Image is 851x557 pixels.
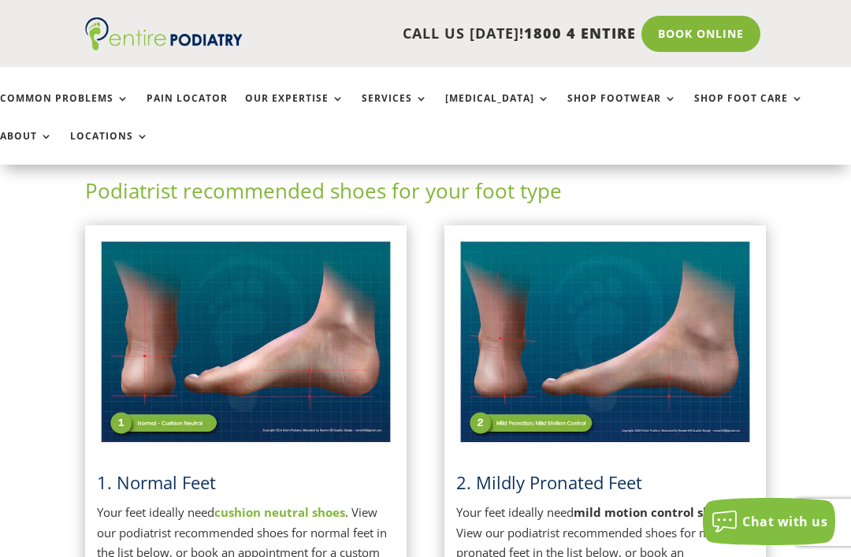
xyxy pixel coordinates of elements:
span: 2. Mildly Pronated Feet [456,470,642,494]
img: Mildly Pronated Feet - View Podiatrist Recommended Mild Motion Control Shoes [456,237,754,447]
a: [MEDICAL_DATA] [445,93,550,127]
p: CALL US [DATE]! [243,24,636,44]
span: Chat with us [742,513,827,530]
a: Locations [70,131,149,165]
a: Our Expertise [245,93,344,127]
a: Shop Footwear [567,93,677,127]
img: Normal Feet - View Podiatrist Recommended Cushion Neutral Shoes [97,237,395,447]
span: 1800 4 ENTIRE [524,24,636,43]
a: Services [362,93,428,127]
button: Chat with us [703,498,835,545]
a: Shop Foot Care [694,93,804,127]
h2: Podiatrist recommended shoes for your foot type [85,176,766,213]
strong: mild motion control shoes [574,504,730,520]
a: cushion neutral shoes [214,504,345,520]
a: Pain Locator [147,93,228,127]
a: 1. Normal Feet [97,470,216,494]
img: logo (1) [85,17,243,50]
a: Entire Podiatry [85,38,243,54]
a: Book Online [641,16,760,52]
